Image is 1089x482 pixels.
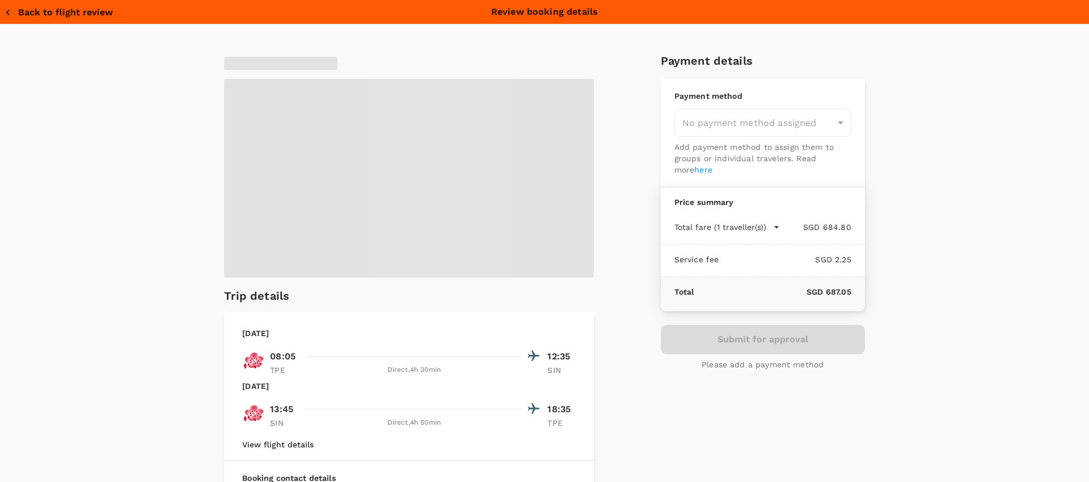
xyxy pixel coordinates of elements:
[305,417,522,429] div: Direct , 4h 50min
[719,254,851,265] p: SGD 2.25
[674,221,766,233] p: Total fare (1 traveller(s))
[694,286,851,297] p: SGD 687.05
[242,328,269,339] p: [DATE]
[780,221,851,233] p: SGD 684.80
[694,165,712,174] a: here
[270,350,296,363] p: 08:05
[702,359,824,370] p: Please add a payment method
[491,5,598,19] p: Review booking details
[674,90,851,102] p: Payment method
[270,364,298,376] p: TPE
[547,403,576,416] p: 18:35
[242,402,265,425] img: CI
[5,7,113,18] button: Back to flight review
[674,196,851,208] p: Price summary
[270,403,293,416] p: 13:45
[674,254,719,265] p: Service fee
[547,364,576,376] p: SIN
[674,108,851,137] div: No payment method assigned
[242,349,265,372] img: CI
[242,440,314,449] button: View flight details
[224,287,289,305] h6: Trip details
[661,52,865,70] h6: Payment details
[674,286,694,297] p: Total
[270,417,298,429] p: SIN
[674,141,851,175] p: Add payment method to assign them to groups or individual travelers. Read more
[674,221,780,233] button: Total fare (1 traveller(s))
[242,380,269,392] p: [DATE]
[547,350,576,363] p: 12:35
[547,417,576,429] p: TPE
[305,364,522,376] div: Direct , 4h 30min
